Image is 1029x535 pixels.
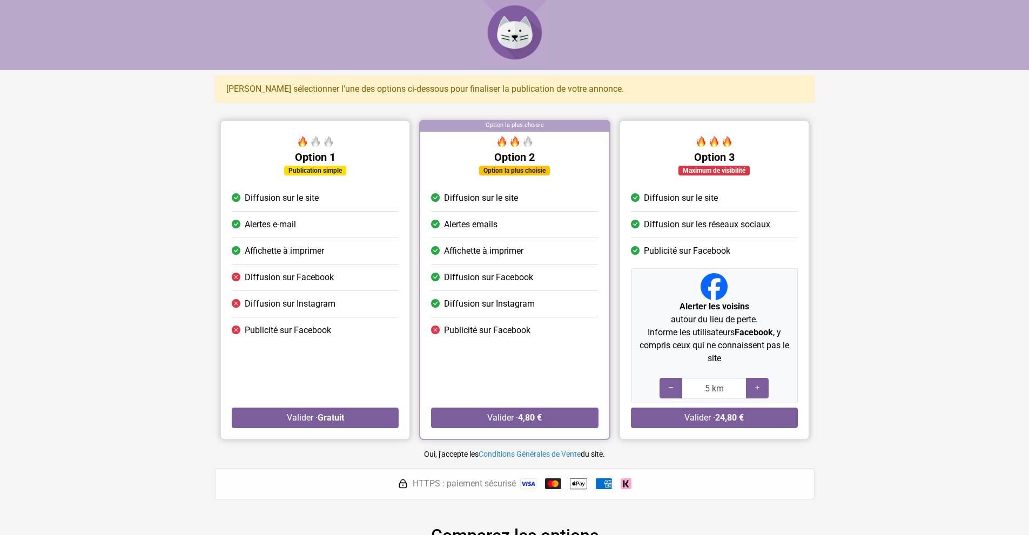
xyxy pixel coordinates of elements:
strong: Gratuit [317,412,344,423]
button: Valider ·4,80 € [431,408,598,428]
small: Oui, j'accepte les du site. [424,450,605,458]
span: Diffusion sur Instagram [245,297,335,310]
strong: 4,80 € [518,412,542,423]
img: Visa [520,478,536,489]
img: American Express [596,478,612,489]
p: autour du lieu de perte. [635,300,792,326]
div: [PERSON_NAME] sélectionner l'une des options ci-dessous pour finaliser la publication de votre an... [215,76,815,103]
h5: Option 1 [232,151,399,164]
div: Option la plus choisie [420,121,609,132]
span: Diffusion sur le site [245,192,319,205]
span: Publicité sur Facebook [444,324,530,337]
span: Diffusion sur le site [643,192,717,205]
span: Diffusion sur Instagram [444,297,535,310]
span: Affichette à imprimer [245,245,324,258]
span: Diffusion sur les réseaux sociaux [643,218,770,231]
h5: Option 2 [431,151,598,164]
span: Diffusion sur Facebook [245,271,334,284]
span: Alertes e-mail [245,218,296,231]
strong: Facebook [734,327,772,337]
img: Facebook [701,273,728,300]
img: Mastercard [545,478,561,489]
span: Alertes emails [444,218,497,231]
div: Maximum de visibilité [678,166,750,175]
a: Conditions Générales de Vente [479,450,581,458]
strong: 24,80 € [715,412,744,423]
span: Diffusion sur Facebook [444,271,533,284]
div: Publication simple [284,166,346,175]
span: Affichette à imprimer [444,245,523,258]
span: HTTPS : paiement sécurisé [413,477,516,490]
p: Informe les utilisateurs , y compris ceux qui ne connaissent pas le site [635,326,792,365]
img: Apple Pay [570,475,587,492]
img: HTTPS : paiement sécurisé [398,478,408,489]
button: Valider ·Gratuit [232,408,399,428]
span: Diffusion sur le site [444,192,518,205]
img: Klarna [621,478,631,489]
span: Publicité sur Facebook [245,324,331,337]
h5: Option 3 [630,151,797,164]
span: Publicité sur Facebook [643,245,730,258]
strong: Alerter les voisins [679,301,749,311]
div: Option la plus choisie [479,166,550,175]
button: Valider ·24,80 € [630,408,797,428]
